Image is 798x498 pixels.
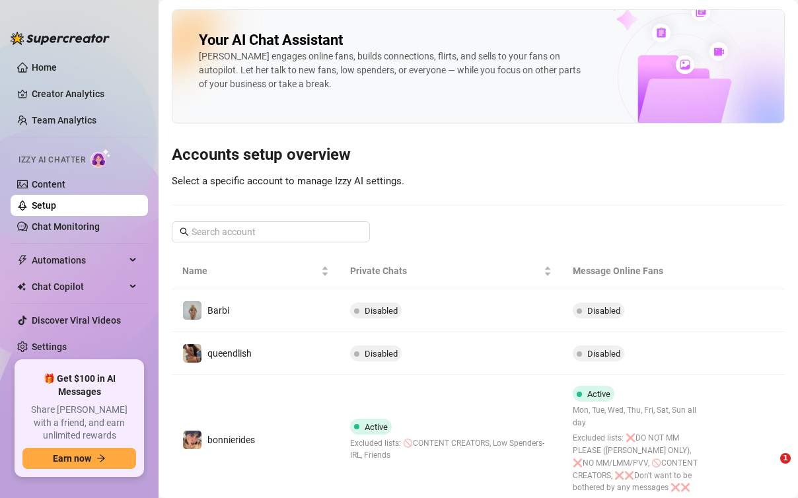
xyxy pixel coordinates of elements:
[365,349,398,359] span: Disabled
[192,225,351,239] input: Search account
[11,32,110,45] img: logo-BBDzfeDw.svg
[350,437,552,462] span: Excluded lists: 🚫CONTENT CREATORS, Low Spenders-IRL, Friends
[199,31,343,50] h2: Your AI Chat Assistant
[199,50,590,91] div: [PERSON_NAME] engages online fans, builds connections, flirts, and sells to your fans on autopilo...
[207,305,229,316] span: Barbi
[587,349,620,359] span: Disabled
[96,454,106,463] span: arrow-right
[183,344,201,363] img: queendlish
[182,264,318,278] span: Name
[780,453,791,464] span: 1
[183,301,201,320] img: Barbi
[365,306,398,316] span: Disabled
[207,348,252,359] span: queendlish
[53,453,91,464] span: Earn now
[91,149,111,168] img: AI Chatter
[183,431,201,449] img: bonnierides
[32,179,65,190] a: Content
[17,255,28,266] span: thunderbolt
[32,221,100,232] a: Chat Monitoring
[340,253,562,289] th: Private Chats
[573,404,700,429] span: Mon, Tue, Wed, Thu, Fri, Sat, Sun all day
[172,175,404,187] span: Select a specific account to manage Izzy AI settings.
[32,315,121,326] a: Discover Viral Videos
[587,389,610,399] span: Active
[172,253,340,289] th: Name
[32,115,96,125] a: Team Analytics
[22,373,136,398] span: 🎁 Get $100 in AI Messages
[753,453,785,485] iframe: Intercom live chat
[180,227,189,236] span: search
[562,253,711,289] th: Message Online Fans
[350,264,541,278] span: Private Chats
[32,276,126,297] span: Chat Copilot
[22,448,136,469] button: Earn nowarrow-right
[172,145,785,166] h3: Accounts setup overview
[22,404,136,443] span: Share [PERSON_NAME] with a friend, and earn unlimited rewards
[32,250,126,271] span: Automations
[587,306,620,316] span: Disabled
[32,83,137,104] a: Creator Analytics
[32,62,57,73] a: Home
[32,341,67,352] a: Settings
[32,200,56,211] a: Setup
[207,435,255,445] span: bonnierides
[17,282,26,291] img: Chat Copilot
[365,422,388,432] span: Active
[18,154,85,166] span: Izzy AI Chatter
[573,432,700,494] span: Excluded lists: ❌DO NOT MM PLEASE ([PERSON_NAME] ONLY), ❌NO MM/LMM/PVV, 🚫CONTENT CREATORS, ❌❌Don'...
